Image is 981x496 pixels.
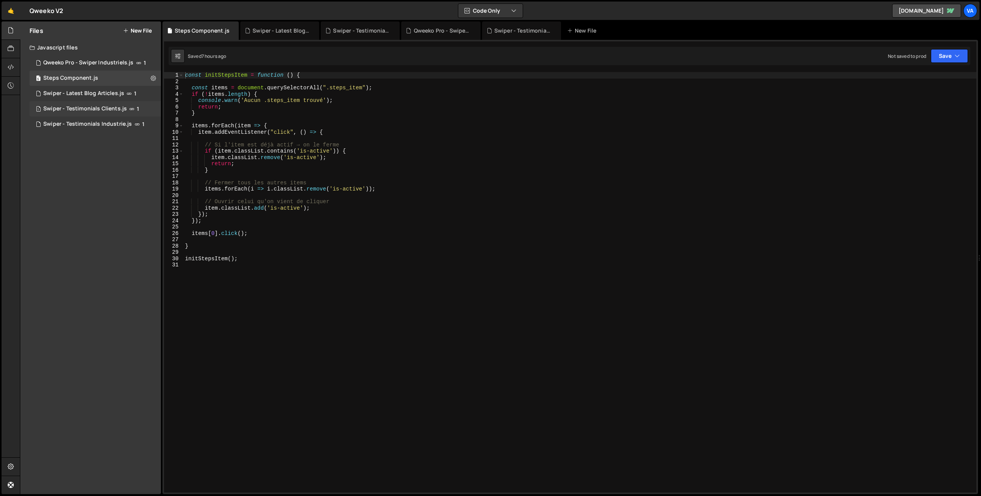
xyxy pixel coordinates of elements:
[164,249,184,256] div: 29
[333,27,390,34] div: Swiper - Testimonials Clients.js
[164,79,184,85] div: 2
[888,53,926,59] div: Not saved to prod
[164,123,184,129] div: 9
[123,28,152,34] button: New File
[494,27,552,34] div: Swiper - Testimonials Industrie.js
[164,224,184,230] div: 25
[36,107,41,113] span: 1
[458,4,523,18] button: Code Only
[164,199,184,205] div: 21
[567,27,599,34] div: New File
[164,148,184,154] div: 13
[2,2,20,20] a: 🤙
[164,256,184,262] div: 30
[43,59,133,66] div: Qweeko Pro - Swiper Industriels.js
[164,142,184,148] div: 12
[43,75,98,82] div: Steps Component.js
[164,262,184,268] div: 31
[164,173,184,180] div: 17
[164,104,184,110] div: 6
[164,135,184,142] div: 11
[144,60,146,66] span: 1
[164,205,184,212] div: 22
[30,6,63,15] div: Qweeko V2
[164,243,184,250] div: 28
[164,161,184,167] div: 15
[164,186,184,192] div: 19
[202,53,226,59] div: 7 hours ago
[931,49,968,63] button: Save
[175,27,230,34] div: Steps Component.js
[414,27,471,34] div: Qweeko Pro - Swiper Industriels.js
[253,27,310,34] div: Swiper - Latest Blog Articles.js
[30,86,161,101] div: 17285/48126.js
[164,110,184,117] div: 7
[164,85,184,91] div: 3
[963,4,977,18] a: Va
[43,121,132,128] div: Swiper - Testimonials Industrie.js
[134,90,136,97] span: 1
[36,76,41,82] span: 5
[164,129,184,136] div: 10
[164,237,184,243] div: 27
[30,117,161,132] div: 17285/47914.js
[30,26,43,35] h2: Files
[164,167,184,174] div: 16
[164,211,184,218] div: 23
[137,106,139,112] span: 1
[164,154,184,161] div: 14
[892,4,961,18] a: [DOMAIN_NAME]
[43,90,124,97] div: Swiper - Latest Blog Articles.js
[30,101,161,117] div: 17285/48091.js
[20,40,161,55] div: Javascript files
[30,55,161,71] div: 17285/47962.js
[164,218,184,224] div: 24
[164,230,184,237] div: 26
[188,53,226,59] div: Saved
[164,192,184,199] div: 20
[164,91,184,98] div: 4
[30,71,161,86] div: 17285/48217.js
[43,105,127,112] div: Swiper - Testimonials Clients.js
[164,180,184,186] div: 18
[164,117,184,123] div: 8
[164,72,184,79] div: 1
[142,121,144,127] span: 1
[164,97,184,104] div: 5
